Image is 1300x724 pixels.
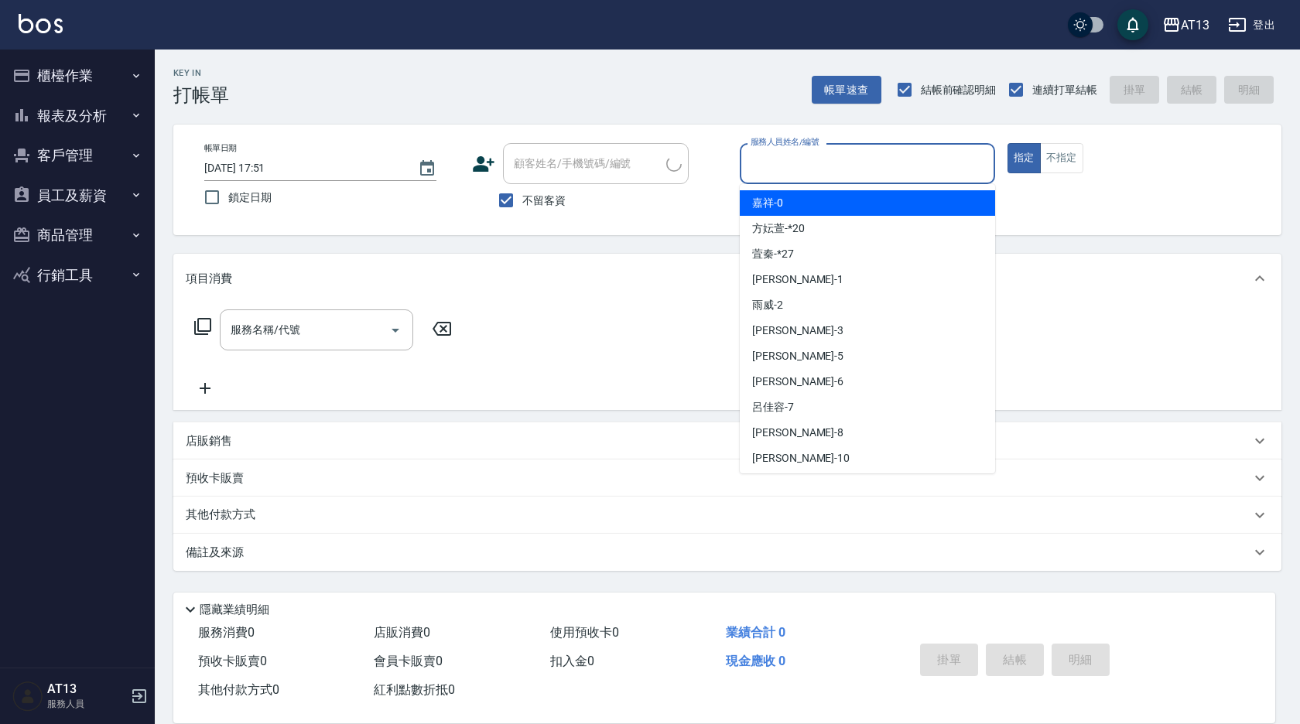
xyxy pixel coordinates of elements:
[726,625,785,640] span: 業績合計 0
[383,318,408,343] button: Open
[409,150,446,187] button: Choose date, selected date is 2025-09-25
[550,654,594,668] span: 扣入金 0
[173,422,1281,459] div: 店販銷售
[751,136,819,148] label: 服務人員姓名/編號
[186,470,244,487] p: 預收卡販賣
[752,271,843,288] span: [PERSON_NAME] -1
[752,297,783,313] span: 雨威 -2
[198,625,255,640] span: 服務消費 0
[12,681,43,712] img: Person
[204,142,237,154] label: 帳單日期
[6,96,149,136] button: 報表及分析
[47,681,126,697] h5: AT13
[522,193,566,209] span: 不留客資
[1032,82,1097,98] span: 連續打單結帳
[186,271,232,287] p: 項目消費
[374,654,443,668] span: 會員卡販賣 0
[550,625,619,640] span: 使用預收卡 0
[921,82,997,98] span: 結帳前確認明細
[374,625,430,640] span: 店販消費 0
[186,545,244,561] p: 備註及來源
[200,602,269,618] p: 隱藏業績明細
[752,323,843,339] span: [PERSON_NAME] -3
[1007,143,1041,173] button: 指定
[228,190,272,206] span: 鎖定日期
[752,220,805,237] span: 方妘萱 -*20
[173,84,229,106] h3: 打帳單
[186,433,232,449] p: 店販銷售
[726,654,785,668] span: 現金應收 0
[173,497,1281,534] div: 其他付款方式
[752,425,843,441] span: [PERSON_NAME] -8
[173,459,1281,497] div: 預收卡販賣
[198,682,279,697] span: 其他付款方式 0
[1181,15,1209,35] div: AT13
[6,56,149,96] button: 櫃檯作業
[1040,143,1083,173] button: 不指定
[752,246,794,262] span: 萓秦 -*27
[186,507,263,524] p: 其他付款方式
[173,68,229,78] h2: Key In
[198,654,267,668] span: 預收卡販賣 0
[752,374,843,390] span: [PERSON_NAME] -6
[1222,11,1281,39] button: 登出
[752,399,794,415] span: 呂佳容 -7
[6,176,149,216] button: 員工及薪資
[173,534,1281,571] div: 備註及來源
[6,135,149,176] button: 客戶管理
[752,450,850,466] span: [PERSON_NAME] -10
[1156,9,1216,41] button: AT13
[374,682,455,697] span: 紅利點數折抵 0
[6,215,149,255] button: 商品管理
[6,255,149,295] button: 行銷工具
[752,195,783,211] span: 嘉祥 -0
[1117,9,1148,40] button: save
[204,155,402,181] input: YYYY/MM/DD hh:mm
[173,254,1281,303] div: 項目消費
[19,14,63,33] img: Logo
[752,348,843,364] span: [PERSON_NAME] -5
[47,697,126,711] p: 服務人員
[812,76,881,104] button: 帳單速查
